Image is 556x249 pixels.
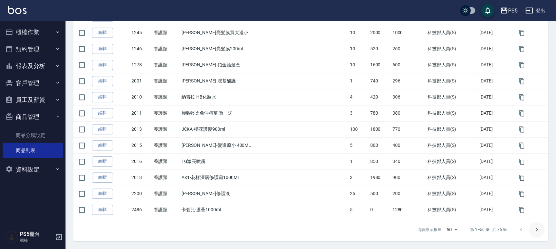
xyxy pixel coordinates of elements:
[426,121,478,137] td: 科技部人員(S)
[369,25,391,41] td: 2000
[130,137,152,153] td: 2015
[391,105,426,121] td: 380
[130,186,152,202] td: 2200
[426,41,478,57] td: 科技部人員(S)
[8,6,27,14] img: Logo
[478,89,513,105] td: [DATE]
[391,186,426,202] td: 200
[92,205,113,215] a: 編輯
[152,170,180,186] td: 養護類
[348,57,369,73] td: 10
[369,186,391,202] td: 500
[152,202,180,218] td: 養護類
[478,105,513,121] td: [DATE]
[478,25,513,41] td: [DATE]
[369,202,391,218] td: 0
[348,121,369,137] td: 100
[92,60,113,70] a: 編輯
[426,153,478,170] td: 科技部人員(S)
[130,57,152,73] td: 1278
[3,91,63,108] button: 員工及薪資
[478,57,513,73] td: [DATE]
[426,25,478,41] td: 科技部人員(S)
[508,7,518,15] div: PS5
[348,105,369,121] td: 3
[92,124,113,134] a: 編輯
[369,89,391,105] td: 420
[478,202,513,218] td: [DATE]
[152,186,180,202] td: 養護類
[426,89,478,105] td: 科技部人員(S)
[130,153,152,170] td: 2016
[152,105,180,121] td: 養護類
[426,186,478,202] td: 科技部人員(S)
[478,153,513,170] td: [DATE]
[3,24,63,41] button: 櫃檯作業
[369,170,391,186] td: 1980
[481,4,494,17] button: save
[130,41,152,57] td: 1246
[478,186,513,202] td: [DATE]
[3,41,63,58] button: 預約管理
[92,156,113,167] a: 編輯
[180,170,349,186] td: AK1-花樣深層修護霜1000ML
[478,121,513,137] td: [DATE]
[426,202,478,218] td: 科技部人員(S)
[3,57,63,75] button: 報表及分析
[180,153,349,170] td: TG激亮噴霧
[369,121,391,137] td: 1800
[180,89,349,105] td: 納普拉-HB化妝水
[369,73,391,89] td: 740
[523,5,548,17] button: 登出
[391,202,426,218] td: 1280
[152,89,180,105] td: 養護類
[130,121,152,137] td: 2013
[92,44,113,54] a: 編輯
[130,89,152,105] td: 2010
[180,105,349,121] td: 極致輕柔免沖精華 買一送一
[3,108,63,125] button: 商品管理
[152,73,180,89] td: 養護類
[391,73,426,89] td: 296
[348,73,369,89] td: 1
[498,4,520,17] button: PS5
[391,57,426,73] td: 600
[180,202,349,218] td: 卡碧兒-蘆薈1000ml
[3,75,63,92] button: 客戶管理
[348,89,369,105] td: 4
[92,189,113,199] a: 編輯
[130,202,152,218] td: 2486
[20,231,53,238] h5: PS5櫃台
[3,128,63,143] a: 商品分類設定
[180,41,349,57] td: [PERSON_NAME]亮髮膜200ml
[180,25,349,41] td: [PERSON_NAME]亮髮膜買大送小
[529,222,545,238] button: Go to next page
[426,73,478,89] td: 科技部人員(S)
[391,170,426,186] td: 900
[478,170,513,186] td: [DATE]
[478,137,513,153] td: [DATE]
[426,137,478,153] td: 科技部人員(S)
[92,92,113,102] a: 編輯
[5,231,18,244] img: Person
[478,41,513,57] td: [DATE]
[20,238,53,243] p: 櫃檯
[92,172,113,183] a: 編輯
[426,105,478,121] td: 科技部人員(S)
[348,137,369,153] td: 5
[180,137,349,153] td: [PERSON_NAME]-髮還原小 400ML
[348,41,369,57] td: 10
[369,41,391,57] td: 520
[478,73,513,89] td: [DATE]
[348,153,369,170] td: 1
[92,140,113,150] a: 編輯
[152,41,180,57] td: 養護類
[391,137,426,153] td: 400
[369,137,391,153] td: 800
[152,121,180,137] td: 養護類
[391,121,426,137] td: 770
[152,137,180,153] td: 養護類
[92,108,113,118] a: 編輯
[470,227,507,233] p: 第 1–50 筆 共 86 筆
[348,25,369,41] td: 10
